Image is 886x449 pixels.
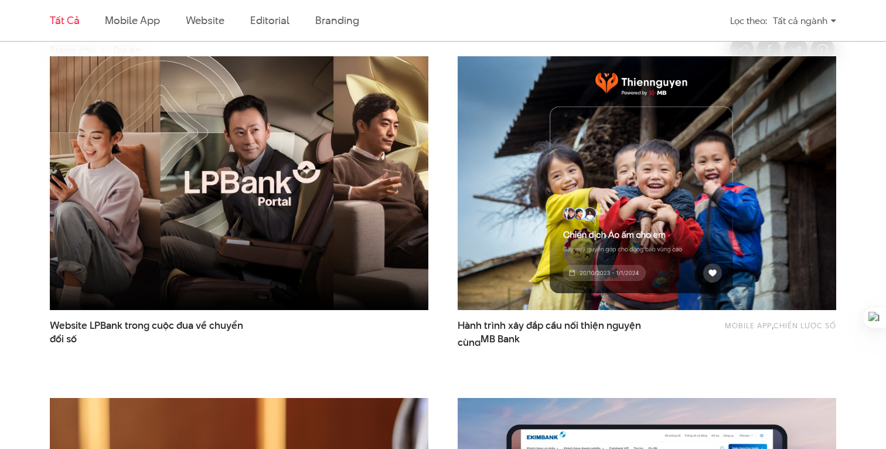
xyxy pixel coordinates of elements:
span: MB Bank [481,332,520,346]
img: thumb [458,56,836,310]
a: Chiến lược số [773,320,836,331]
a: Website LPBank trong cuộc đua về chuyểnđổi số [50,319,258,346]
a: Mobile app [105,13,159,28]
a: Hành trình xây đắp cầu nối thiện nguyện cùngMB Bank [458,319,666,346]
a: Tất cả [50,13,79,28]
span: Website LPBank trong cuộc đua về chuyển [50,319,258,346]
a: Mobile app [725,320,772,331]
a: Editorial [250,13,289,28]
a: Website [186,13,224,28]
div: , [685,319,836,340]
a: Branding [315,13,359,28]
div: Lọc theo: [730,11,767,31]
span: đổi số [50,332,77,346]
div: Tất cả ngành [773,11,836,31]
span: Hành trình xây đắp cầu nối thiện nguyện cùng [458,319,666,346]
img: LPBank portal [31,43,448,322]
